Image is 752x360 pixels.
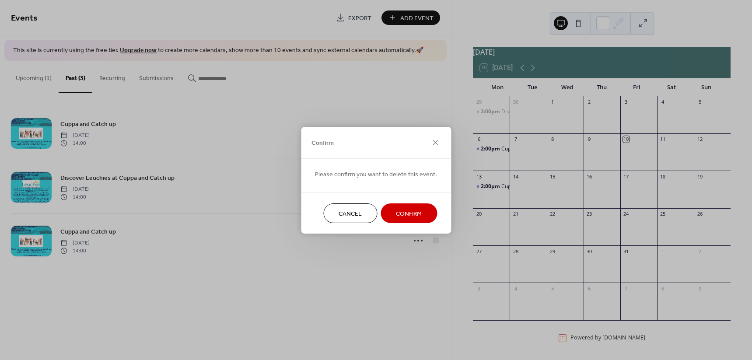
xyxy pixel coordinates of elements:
[315,170,437,179] span: Please confirm you want to delete this event.
[339,209,362,218] span: Cancel
[396,209,422,218] span: Confirm
[381,203,437,223] button: Confirm
[311,139,334,148] span: Confirm
[323,203,377,223] button: Cancel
